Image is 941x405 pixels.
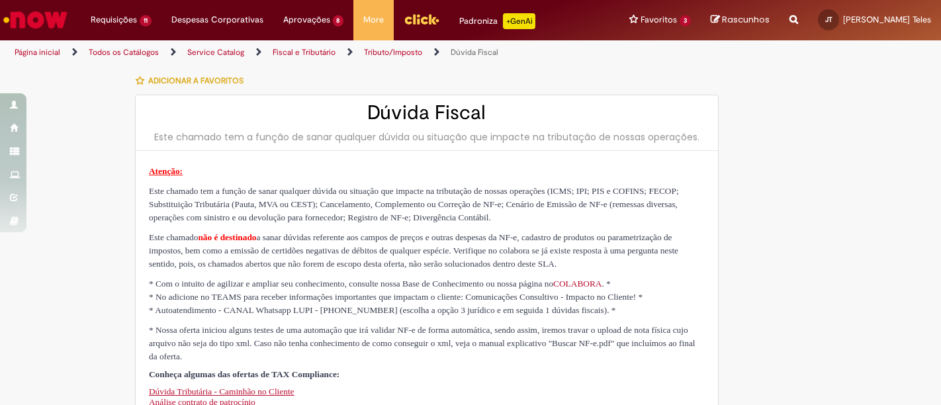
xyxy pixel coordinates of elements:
span: Atenção: [149,166,183,176]
span: Conheça algumas das ofertas de TAX Compliance: [149,369,339,379]
p: +GenAi [503,13,535,29]
span: Este chamado a sanar dúvidas referente aos campos de preços e outras despesas da NF-e, cadastro d... [149,232,678,269]
ul: Trilhas de página [10,40,617,65]
span: Aprovações [283,13,330,26]
a: Rascunhos [711,14,770,26]
span: JT [825,15,832,24]
a: Fiscal e Tributário [273,47,336,58]
span: 8 [333,15,344,26]
span: * Com o intuito de agilizar e ampliar seu conhecimento, consulte nossa Base de Conhecimento ou no... [149,279,611,289]
span: 11 [140,15,152,26]
span: * Autoatendimento - CANAL Whatsapp LUPI - [PHONE_NUMBER] (escolha a opção 3 jurídico e em seguida... [149,305,616,315]
a: Dúvida Fiscal [451,47,498,58]
span: Adicionar a Favoritos [148,75,244,86]
img: click_logo_yellow_360x200.png [404,9,439,29]
a: Página inicial [15,47,60,58]
a: Dúvida Tributária - Caminhão no Cliente [149,386,294,396]
a: Todos os Catálogos [89,47,159,58]
a: Service Catalog [187,47,244,58]
a: COLABORA [553,279,602,289]
span: não é destinado [198,232,256,242]
div: Padroniza [459,13,535,29]
span: Requisições [91,13,137,26]
span: More [363,13,384,26]
h2: Dúvida Fiscal [149,102,705,124]
span: 3 [680,15,691,26]
div: Este chamado tem a função de sanar qualquer dúvida ou situação que impacte na tributação de nossa... [149,130,705,144]
span: [PERSON_NAME] Teles [843,14,931,25]
span: Este chamado tem a função de sanar qualquer dúvida ou situação que impacte na tributação de nossa... [149,186,679,222]
img: ServiceNow [1,7,69,33]
span: Despesas Corporativas [171,13,263,26]
button: Adicionar a Favoritos [135,67,251,95]
span: Favoritos [641,13,677,26]
span: * No adicione no TEAMS para receber informações importantes que impactam o cliente: Comunicações ... [149,292,643,302]
span: * Nossa oferta iniciou alguns testes de uma automação que irá validar NF-e de forma automática, s... [149,325,695,361]
span: Rascunhos [722,13,770,26]
a: Tributo/Imposto [364,47,422,58]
